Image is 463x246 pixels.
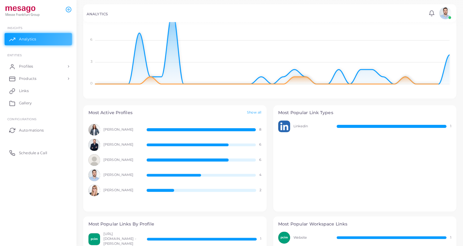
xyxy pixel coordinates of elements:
[5,33,72,45] a: Analytics
[450,124,451,129] span: 1
[5,97,72,109] a: Gallery
[437,7,453,19] a: avatar
[278,121,290,132] img: avatar
[260,237,261,241] span: 1
[19,100,32,106] span: Gallery
[259,127,261,132] span: 8
[103,188,140,193] span: [PERSON_NAME]
[5,73,72,85] a: Products
[88,169,100,181] img: avatar
[90,81,92,86] tspan: 0
[88,233,100,245] img: avatar
[293,124,330,129] span: Linkedin
[7,53,22,57] span: ENTITIES
[88,139,100,151] img: avatar
[103,158,140,162] span: [PERSON_NAME]
[88,110,133,115] h4: Most Active Profiles
[5,147,72,159] a: Schedule a Call
[247,110,261,115] a: Show all
[103,127,140,132] span: [PERSON_NAME]
[5,124,72,136] a: Automations
[260,188,261,193] span: 2
[19,76,36,81] span: Products
[293,235,330,240] span: Website
[19,150,47,156] span: Schedule a Call
[278,232,290,244] img: avatar
[88,154,100,166] img: avatar
[259,158,261,162] span: 6
[88,222,262,227] h4: Most Popular Links By Profile
[91,59,92,64] tspan: 3
[19,88,29,94] span: Links
[6,6,39,17] img: logo
[278,222,451,227] h4: Most Popular Workspace Links
[7,117,36,121] span: Configurations
[88,124,100,136] img: avatar
[7,26,22,30] span: INSIGHTS
[259,173,261,177] span: 4
[259,142,261,147] span: 6
[439,7,451,19] img: avatar
[103,173,140,177] span: [PERSON_NAME]
[278,110,451,115] h4: Most Popular Link Types
[88,184,100,196] img: avatar
[5,85,72,97] a: Links
[19,64,33,69] span: Profiles
[5,60,72,73] a: Profiles
[90,38,92,42] tspan: 6
[450,235,451,240] span: 1
[19,128,44,133] span: Automations
[19,36,36,42] span: Analytics
[87,12,108,16] h5: ANALYTICS
[103,142,140,147] span: [PERSON_NAME]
